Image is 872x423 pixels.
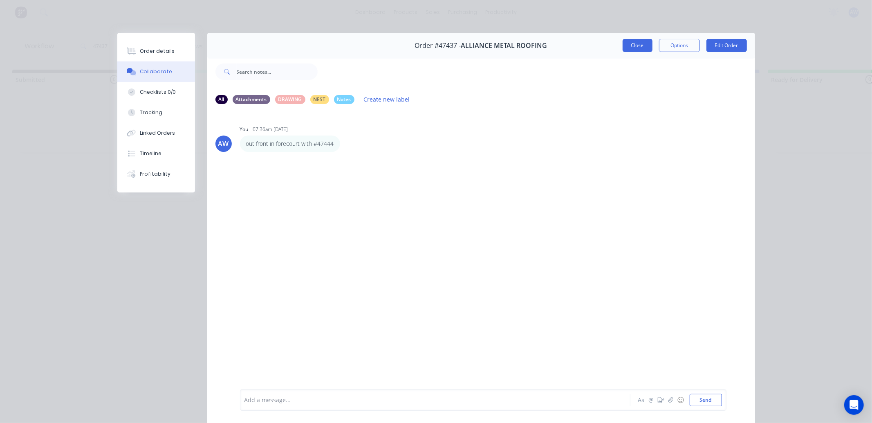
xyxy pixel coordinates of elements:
[117,61,195,82] button: Collaborate
[117,102,195,123] button: Tracking
[218,139,229,149] div: AW
[706,39,747,52] button: Edit Order
[140,150,161,157] div: Timeline
[117,123,195,143] button: Linked Orders
[246,140,334,148] p: out front in forecourt with #47444
[461,42,547,50] span: ALLIANCE METAL ROOFING
[140,68,172,75] div: Collaborate
[646,395,656,405] button: @
[240,126,249,133] div: You
[140,129,175,137] div: Linked Orders
[637,395,646,405] button: Aa
[233,95,270,104] div: Attachments
[140,88,176,96] div: Checklists 0/0
[676,395,686,405] button: ☺
[117,41,195,61] button: Order details
[237,63,318,80] input: Search notes...
[659,39,700,52] button: Options
[140,170,170,178] div: Profitability
[140,48,175,55] div: Order details
[334,95,354,104] div: Notes
[415,42,461,50] span: Order #47437 -
[275,95,305,104] div: DRAWING
[117,143,195,164] button: Timeline
[250,126,288,133] div: - 07:36am [DATE]
[215,95,228,104] div: All
[844,395,864,415] div: Open Intercom Messenger
[690,394,722,406] button: Send
[117,164,195,184] button: Profitability
[310,95,329,104] div: NEST
[140,109,162,116] div: Tracking
[117,82,195,102] button: Checklists 0/0
[359,94,414,105] button: Create new label
[623,39,652,52] button: Close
